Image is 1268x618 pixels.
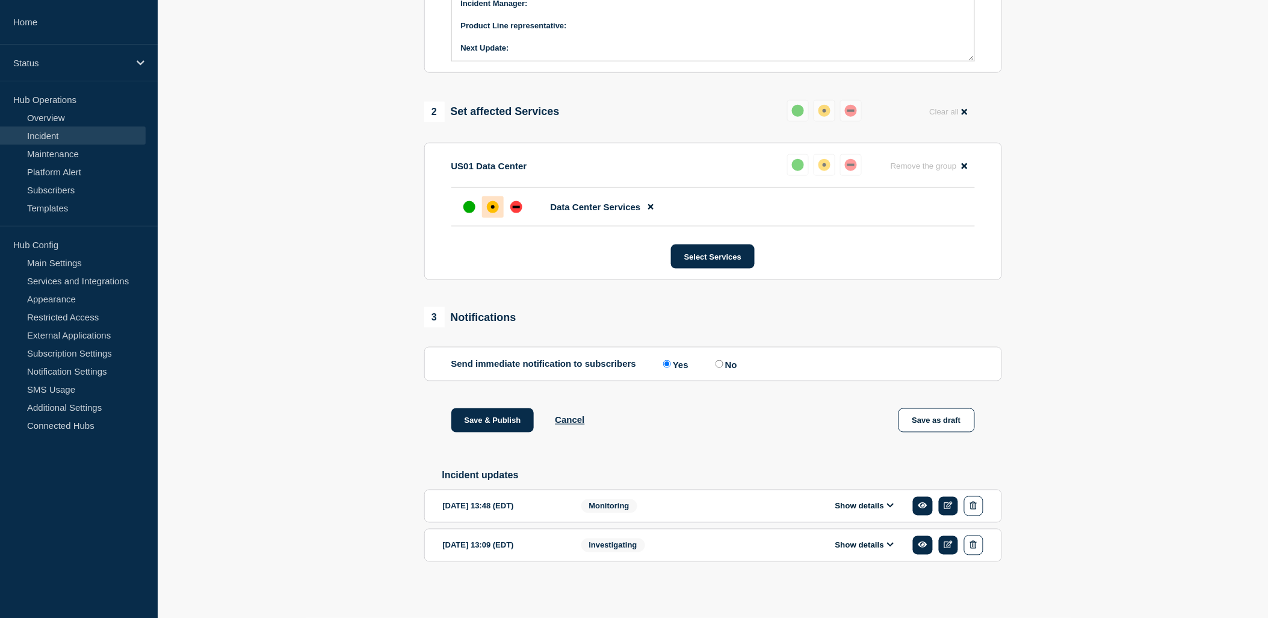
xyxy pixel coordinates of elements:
span: 2 [424,102,445,122]
p: Send immediate notification to subscribers [451,358,637,370]
span: 3 [424,307,445,328]
button: Clear all [922,100,974,123]
div: down [845,105,857,117]
label: No [713,358,737,370]
span: Investigating [581,538,645,552]
button: up [787,154,809,176]
strong: Next Update: [461,43,509,52]
h2: Incident updates [442,470,1002,481]
div: Send immediate notification to subscribers [451,358,975,370]
span: Remove the group [891,161,957,170]
span: Data Center Services [551,202,641,212]
div: affected [818,105,830,117]
div: Set affected Services [424,102,560,122]
div: affected [487,201,499,213]
div: up [792,159,804,171]
p: Status [13,58,129,68]
span: Monitoring [581,499,637,513]
label: Yes [660,358,688,370]
div: Notifications [424,307,516,328]
button: Cancel [555,415,584,425]
button: down [840,100,862,122]
button: up [787,100,809,122]
strong: Product Line representative: [461,21,567,30]
div: affected [818,159,830,171]
button: Save & Publish [451,408,534,432]
div: [DATE] 13:48 (EDT) [443,496,563,516]
button: Show details [832,540,898,551]
div: down [510,201,522,213]
button: Remove the group [883,154,975,178]
div: up [792,105,804,117]
div: down [845,159,857,171]
button: Show details [832,501,898,511]
input: Yes [663,360,671,368]
button: affected [814,100,835,122]
p: US01 Data Center [451,161,527,171]
input: No [716,360,723,368]
div: up [463,201,475,213]
div: [DATE] 13:09 (EDT) [443,535,563,555]
button: Save as draft [898,408,975,432]
button: affected [814,154,835,176]
button: down [840,154,862,176]
button: Select Services [671,245,755,269]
